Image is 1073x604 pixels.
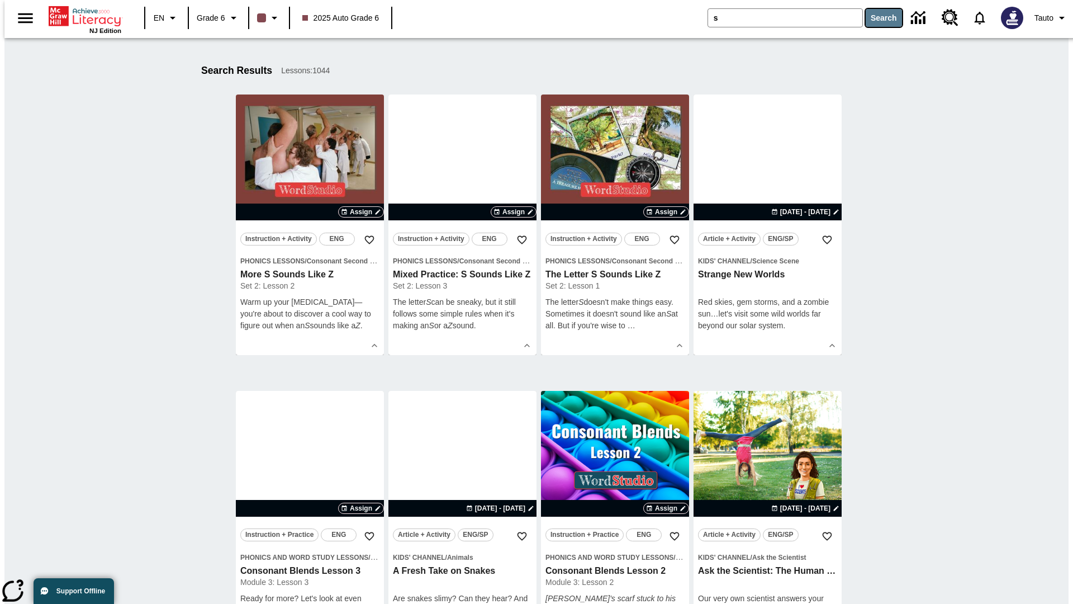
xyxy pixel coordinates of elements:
h3: Consonant Blends Lesson 3 [240,565,379,577]
img: Avatar [1001,7,1023,29]
span: Consonant Second Sounds [459,257,547,265]
button: ENG [626,528,662,541]
span: Kids' Channel [698,257,751,265]
span: [DATE] - [DATE] [780,207,830,217]
button: Assign Choose Dates [643,206,689,218]
button: Select a new avatar [994,3,1030,32]
span: Grade 6 [197,12,225,24]
span: Consonant Blends [676,554,735,561]
button: ENG/SP [458,528,493,541]
span: Phonics and Word Study Lessons [240,554,368,561]
button: Class color is dark brown. Change class color [253,8,286,28]
span: Kids' Channel [393,554,445,561]
span: ENG [331,529,346,541]
div: Home [49,4,121,34]
em: S [666,309,671,318]
span: Ask the Scientist [752,554,806,561]
button: Add to Favorites [512,526,532,546]
button: ENG [472,233,507,246]
span: / [457,257,459,265]
span: NJ Edition [89,27,121,34]
span: Assign [502,207,525,217]
span: ENG/SP [768,529,793,541]
h3: Ask the Scientist: The Human Body [698,565,837,577]
button: Grade: Grade 6, Select a grade [192,8,245,28]
button: Search [866,9,902,27]
button: ENG [321,528,357,541]
span: Tauto [1034,12,1053,24]
em: S [305,321,310,330]
button: Show Details [519,337,535,354]
button: Support Offline [34,578,114,604]
button: Article + Activity [698,233,761,246]
span: Consonant Blends [371,554,430,561]
p: Warm up your [MEDICAL_DATA]—you're about to discover a cool way to figure out when an sounds like... [240,296,379,332]
button: Aug 26 - Aug 26 Choose Dates [464,503,536,513]
button: Add to Favorites [664,230,685,250]
span: / [445,554,447,561]
span: Topic: Kids' Channel/Ask the Scientist [698,551,837,563]
span: ENG [635,233,649,245]
span: Article + Activity [703,233,756,245]
button: Add to Favorites [359,526,379,546]
button: Add to Favorites [512,230,532,250]
em: S [429,321,434,330]
button: ENG [624,233,660,246]
span: / [751,554,752,561]
span: Animals [447,554,473,561]
span: Support Offline [56,587,105,595]
span: Phonics Lessons [545,257,610,265]
span: Instruction + Practice [245,529,314,541]
button: Assign Choose Dates [338,206,384,218]
button: Instruction + Practice [240,528,319,541]
button: Instruction + Activity [240,233,317,246]
button: Add to Favorites [817,526,837,546]
a: Notifications [965,3,994,32]
div: Red skies, gem storms, and a zombie sun…let's visit some wild worlds far beyond our solar system. [698,296,837,332]
h3: Strange New Worlds [698,269,837,281]
span: Assign [655,503,677,513]
span: Consonant Second Sounds [307,257,395,265]
span: Topic: Kids' Channel/Animals [393,551,532,563]
h3: A Fresh Take on Snakes [393,565,532,577]
span: ENG [482,233,497,245]
span: Instruction + Practice [550,529,619,541]
h3: Consonant Blends Lesson 2 [545,565,685,577]
button: Instruction + Activity [393,233,469,246]
span: ENG/SP [768,233,793,245]
span: / [751,257,752,265]
span: … [628,321,635,330]
h1: Search Results [201,65,272,77]
div: lesson details [236,95,384,355]
button: Assign Choose Dates [643,503,689,514]
em: Z [355,321,360,330]
span: Topic: Phonics Lessons/Consonant Second Sounds [545,255,685,267]
button: Article + Activity [393,528,455,541]
div: lesson details [541,95,689,355]
span: 2025 Auto Grade 6 [302,12,379,24]
span: [DATE] - [DATE] [475,503,525,513]
span: Article + Activity [703,529,756,541]
h3: The Letter S Sounds Like Z [545,269,685,281]
button: ENG/SP [763,528,799,541]
span: Instruction + Activity [550,233,617,245]
button: Add to Favorites [359,230,379,250]
input: search field [708,9,862,27]
button: Open side menu [9,2,42,35]
span: Topic: Phonics Lessons/Consonant Second Sounds [240,255,379,267]
span: Assign [350,503,372,513]
button: Instruction + Activity [545,233,622,246]
button: Add to Favorites [817,230,837,250]
button: Assign Choose Dates [491,206,536,218]
p: The letter doesn't make things easy. Sometimes it doesn't sound like an at all. But if you're wis... [545,296,685,332]
a: Home [49,5,121,27]
span: Topic: Phonics and Word Study Lessons/Consonant Blends [545,551,685,563]
button: Profile/Settings [1030,8,1073,28]
button: Instruction + Practice [545,528,624,541]
span: / [673,553,683,561]
p: The letter can be sneaky, but it still follows some simple rules when it's making an or a sound. [393,296,532,332]
span: Assign [350,207,372,217]
span: Phonics and Word Study Lessons [545,554,673,561]
em: S [578,298,583,306]
span: Topic: Phonics Lessons/Consonant Second Sounds [393,255,532,267]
